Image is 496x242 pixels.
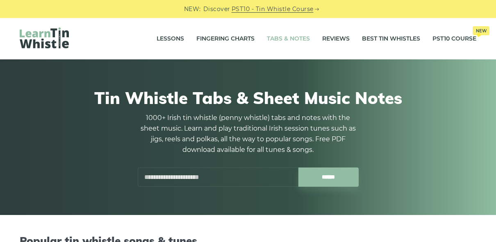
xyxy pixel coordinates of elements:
a: Reviews [322,29,350,49]
a: Lessons [157,29,184,49]
a: Best Tin Whistles [362,29,420,49]
a: Tabs & Notes [267,29,310,49]
span: New [473,26,489,35]
a: Fingering Charts [196,29,255,49]
p: 1000+ Irish tin whistle (penny whistle) tabs and notes with the sheet music. Learn and play tradi... [137,113,359,155]
img: LearnTinWhistle.com [20,27,69,48]
h1: Tin Whistle Tabs & Sheet Music Notes [24,88,472,108]
a: PST10 CourseNew [432,29,476,49]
